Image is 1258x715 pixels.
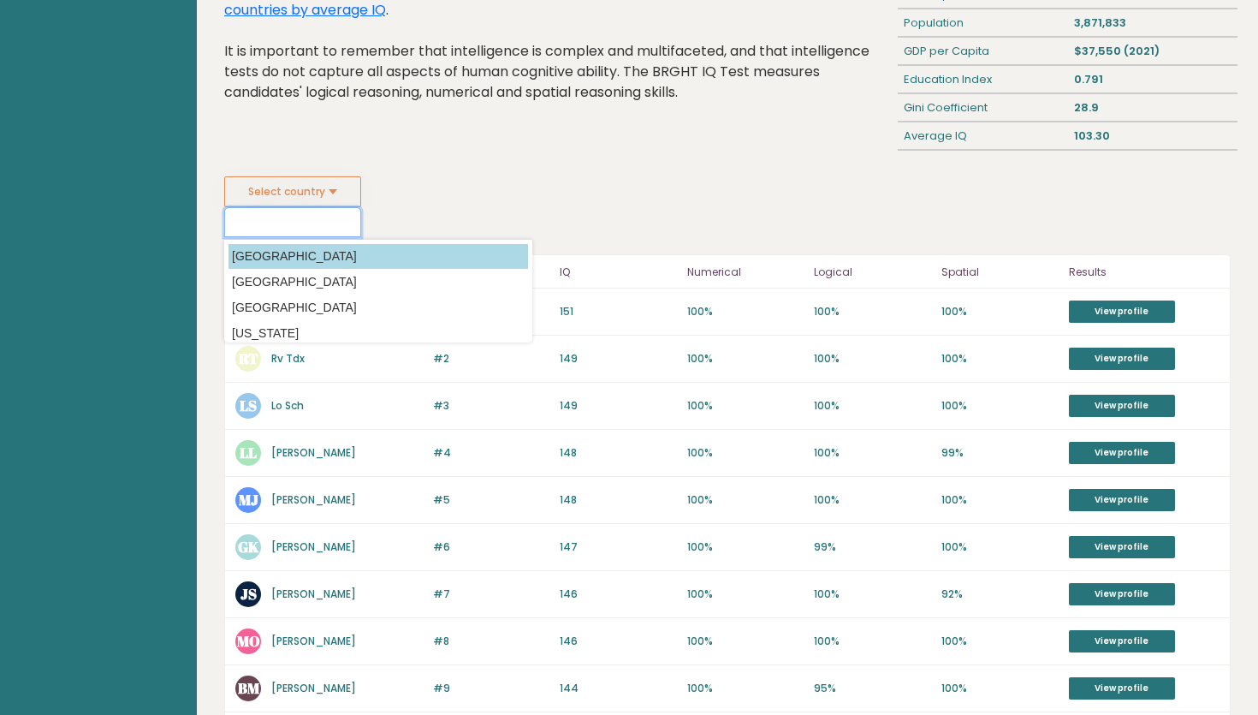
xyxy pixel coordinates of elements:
[433,492,550,508] p: #5
[1067,9,1237,37] div: 3,871,833
[687,262,804,283] p: Numerical
[814,634,931,649] p: 100%
[433,587,550,602] p: #7
[1069,677,1175,700] a: View profile
[898,38,1068,65] div: GDP per Capita
[560,304,677,319] p: 151
[1067,66,1237,93] div: 0.791
[1067,122,1237,150] div: 103.30
[238,537,259,557] text: GK
[814,304,931,319] p: 100%
[898,94,1068,122] div: Gini Coefficient
[941,634,1059,649] p: 100%
[271,398,304,413] a: Lo Sch
[687,492,804,508] p: 100%
[560,587,677,602] p: 146
[687,398,804,414] p: 100%
[433,539,550,555] p: #6
[687,539,804,555] p: 100%
[941,492,1059,508] p: 100%
[898,122,1068,150] div: Average IQ
[1069,630,1175,652] a: View profile
[941,539,1059,555] p: 100%
[271,587,356,601] a: [PERSON_NAME]
[560,634,677,649] p: 146
[941,262,1059,283] p: Spatial
[560,681,677,696] p: 144
[941,351,1059,366] p: 100%
[687,445,804,461] p: 100%
[814,398,931,414] p: 100%
[560,445,677,461] p: 148
[814,262,931,283] p: Logical
[271,539,356,554] a: [PERSON_NAME]
[1069,536,1175,558] a: View profile
[271,634,356,648] a: [PERSON_NAME]
[560,351,677,366] p: 149
[814,445,931,461] p: 100%
[898,9,1068,37] div: Population
[239,490,258,509] text: MJ
[560,398,677,414] p: 149
[814,539,931,555] p: 99%
[941,587,1059,602] p: 92%
[433,351,550,366] p: #2
[228,270,528,295] option: [GEOGRAPHIC_DATA]
[814,351,931,366] p: 100%
[224,176,361,207] button: Select country
[224,207,361,237] input: Select your country
[560,492,677,508] p: 148
[1069,395,1175,417] a: View profile
[1069,489,1175,511] a: View profile
[898,66,1068,93] div: Education Index
[687,304,804,319] p: 100%
[240,584,257,604] text: JS
[238,349,258,368] text: RT
[814,681,931,696] p: 95%
[228,244,528,269] option: [GEOGRAPHIC_DATA]
[240,396,257,415] text: LS
[941,445,1059,461] p: 99%
[271,351,305,366] a: Rv Tdx
[271,445,356,460] a: [PERSON_NAME]
[228,295,528,320] option: [GEOGRAPHIC_DATA]
[814,492,931,508] p: 100%
[941,304,1059,319] p: 100%
[687,587,804,602] p: 100%
[228,321,528,346] option: [US_STATE]
[814,587,931,602] p: 100%
[433,398,550,414] p: #3
[238,678,260,698] text: BM
[687,634,804,649] p: 100%
[1069,583,1175,605] a: View profile
[271,492,356,507] a: [PERSON_NAME]
[433,445,550,461] p: #4
[433,634,550,649] p: #8
[1067,94,1237,122] div: 28.9
[237,631,260,651] text: MO
[1069,442,1175,464] a: View profile
[687,351,804,366] p: 100%
[433,681,550,696] p: #9
[560,539,677,555] p: 147
[1067,38,1237,65] div: $37,550 (2021)
[687,681,804,696] p: 100%
[240,443,257,462] text: LL
[560,262,677,283] p: IQ
[271,681,356,695] a: [PERSON_NAME]
[941,398,1059,414] p: 100%
[1069,262,1219,283] p: Results
[1069,301,1175,323] a: View profile
[941,681,1059,696] p: 100%
[1069,348,1175,370] a: View profile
